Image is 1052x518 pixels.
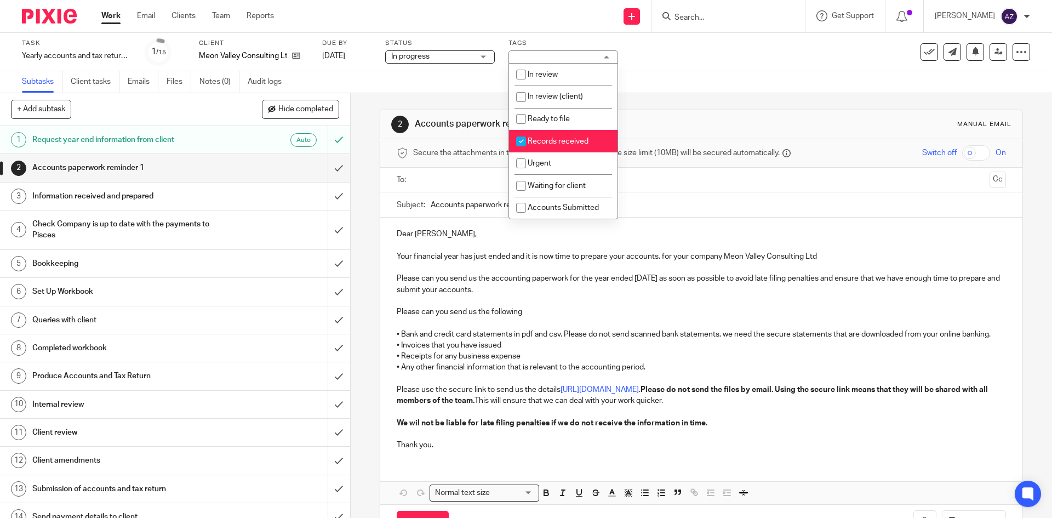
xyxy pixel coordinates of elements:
[493,487,533,499] input: Search for option
[561,386,639,394] a: [URL][DOMAIN_NAME]
[248,71,290,93] a: Audit logs
[832,12,874,20] span: Get Support
[413,147,780,158] span: Secure the attachments in this message. Files exceeding the size limit (10MB) will be secured aut...
[11,132,26,147] div: 1
[430,485,539,502] div: Search for option
[397,200,425,210] label: Subject:
[397,340,1005,351] p: • Invoices that you have issued
[32,340,222,356] h1: Completed workbook
[22,39,131,48] label: Task
[397,329,1005,340] p: • Bank and credit card statements in pdf and csv. Please do not send scanned bank statements, we ...
[32,188,222,204] h1: Information received and prepared
[528,138,588,145] span: Records received
[397,306,1005,317] p: Please can you send us the following
[322,39,371,48] label: Due by
[11,222,26,237] div: 4
[996,147,1006,158] span: On
[32,216,222,244] h1: Check Company is up to date with the payments to Pisces
[22,50,131,61] div: Yearly accounts and tax return - Automatic - January 2024
[11,100,71,118] button: + Add subtask
[262,100,339,118] button: Hide completed
[322,52,345,60] span: [DATE]
[128,71,158,93] a: Emails
[11,425,26,440] div: 11
[167,71,191,93] a: Files
[528,182,586,190] span: Waiting for client
[397,362,1005,373] p: • Any other financial information that is relevant to the accounting period.
[11,368,26,384] div: 9
[32,312,222,328] h1: Queries with client
[1000,8,1018,25] img: svg%3E
[397,440,1005,451] p: Thank you.
[11,312,26,328] div: 7
[673,13,772,23] input: Search
[22,9,77,24] img: Pixie
[935,10,995,21] p: [PERSON_NAME]
[212,10,230,21] a: Team
[32,452,222,469] h1: Client amendments
[957,120,1011,129] div: Manual email
[397,419,707,427] strong: We wil not be liable for late filing penalties if we do not receive the information in time.
[528,71,558,78] span: In review
[397,384,1005,407] p: Please use the secure link to send us the details . This will ensure that we can deal with your w...
[11,161,26,176] div: 2
[32,481,222,497] h1: Submission of accounts and tax return
[415,118,725,130] h1: Accounts paperwork reminder 1
[156,49,166,55] small: /15
[990,172,1006,188] button: Cc
[528,204,599,212] span: Accounts Submitted
[397,351,1005,362] p: • Receipts for any business expense
[397,229,1005,240] p: Dear [PERSON_NAME],
[199,50,287,61] p: Meon Valley Consulting Ltd
[528,160,551,167] span: Urgent
[11,481,26,497] div: 13
[397,386,990,405] strong: Please do not send the files by email. Using the secure link means that they will be shared with ...
[151,45,166,58] div: 1
[528,115,570,123] span: Ready to file
[11,397,26,412] div: 10
[290,133,317,147] div: Auto
[922,147,957,158] span: Switch off
[278,105,333,114] span: Hide completed
[101,10,121,21] a: Work
[32,396,222,413] h1: Internal review
[137,10,155,21] a: Email
[32,368,222,384] h1: Produce Accounts and Tax Return
[432,487,492,499] span: Normal text size
[385,39,495,48] label: Status
[32,132,222,148] h1: Request year end information from client
[11,189,26,204] div: 3
[391,53,430,60] span: In progress
[391,116,409,133] div: 2
[11,340,26,356] div: 8
[397,251,1005,262] p: Your financial year has just ended and it is now time to prepare your accounts. for your company ...
[32,160,222,176] h1: Accounts paperwork reminder 1
[528,93,583,100] span: In review (client)
[247,10,274,21] a: Reports
[22,71,62,93] a: Subtasks
[22,50,131,61] div: Yearly accounts and tax return - Automatic - [DATE]
[171,10,196,21] a: Clients
[32,255,222,272] h1: Bookkeeping
[199,39,308,48] label: Client
[397,174,409,185] label: To:
[32,424,222,441] h1: Client review
[11,256,26,271] div: 5
[32,283,222,300] h1: Set Up Workbook
[11,453,26,468] div: 12
[71,71,119,93] a: Client tasks
[11,284,26,299] div: 6
[397,273,1005,295] p: Please can you send us the accounting paperwork for the year ended [DATE] as soon as possible to ...
[508,39,618,48] label: Tags
[199,71,239,93] a: Notes (0)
